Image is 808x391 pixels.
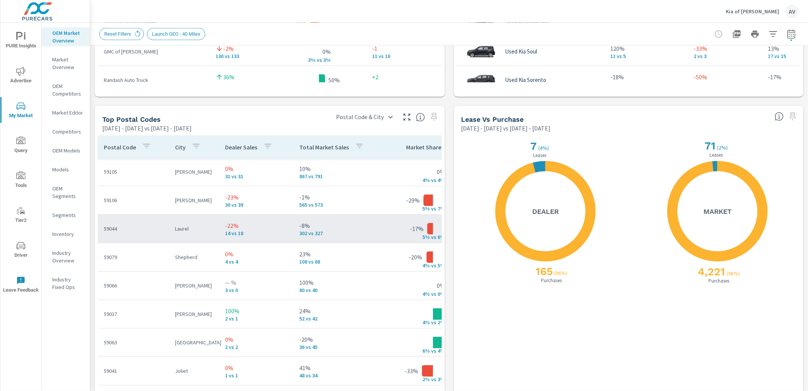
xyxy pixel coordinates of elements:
p: ( 2% ) [717,144,729,151]
p: 9 vs 11 [611,82,682,88]
p: s 4% [434,177,452,184]
p: [PERSON_NAME] [175,196,213,204]
p: 2% v [414,376,434,383]
p: 4% v [414,177,434,184]
p: 4% v [414,291,434,298]
p: Market Overview [52,56,84,71]
span: Query [3,137,39,155]
p: s 2% [434,319,452,326]
p: Competitors [52,128,84,135]
p: 565 vs 573 [299,202,380,208]
p: +2 [372,72,435,82]
span: Understand how shoppers are deciding to purchase vehicles. Sales data is based off market registr... [775,112,784,121]
p: s 5% [434,262,452,269]
span: My Market [3,102,39,120]
p: 59041 [104,367,163,375]
div: Industry Fixed Ops [42,274,90,293]
p: 4% v [414,319,434,326]
p: Randash Auto Truck [104,76,203,84]
p: -33% [694,44,756,53]
p: Segments [52,211,84,219]
p: 130 vs 133 [216,53,266,59]
p: -1% [299,193,380,202]
p: Joliet [175,367,213,375]
p: 0% [225,335,287,344]
p: OEM Segments [52,185,84,200]
p: [PERSON_NAME] [175,168,213,176]
p: Laurel [175,225,213,232]
img: glamour [466,40,496,63]
span: Driver [3,241,39,260]
p: s 3% [320,57,338,64]
div: Postal Code & City [332,110,398,124]
p: Purchases [539,278,563,283]
p: 2 vs 1 [225,316,287,322]
div: Industry Overview [42,247,90,266]
p: 2 vs 4 [694,82,756,88]
p: 108 vs 88 [299,259,380,265]
h2: 4,221 [696,265,725,278]
p: 0% [225,250,287,259]
p: Used Kia Sorento [505,77,547,83]
p: 2 vs 3 [694,53,756,59]
p: Market Editor [52,109,84,116]
img: glamour [466,69,496,91]
p: 0% [437,281,445,290]
div: OEM Market Overview [42,27,90,46]
p: -1 [372,44,435,53]
p: Shepherd [175,253,213,261]
span: PURE Insights [3,32,39,50]
button: Print Report [747,27,763,42]
p: 50% [329,75,340,85]
p: s 6% [434,234,452,241]
p: s 3% [434,376,452,383]
p: -2% [223,44,234,53]
p: 0% [437,167,445,176]
p: ( 4% ) [538,144,550,151]
p: Total Market Sales [299,143,349,151]
div: Models [42,164,90,175]
h2: 165 [534,265,553,278]
p: 867 vs 791 [299,173,380,179]
p: 113 vs 83 [216,82,266,88]
p: 59063 [104,339,163,346]
p: 24% [299,306,380,316]
p: 5% v [414,206,434,212]
p: 120% [611,44,682,53]
h2: 7 [529,140,537,152]
button: Make Fullscreen [401,111,413,123]
p: Inventory [52,230,84,238]
span: Select a preset date range to save this widget [428,111,440,123]
p: 4% v [414,262,434,269]
p: [PERSON_NAME] [175,282,213,289]
p: 14 vs 18 [225,230,287,236]
p: -23% [225,193,287,202]
p: 6% v [414,348,434,355]
p: -8% [299,221,380,230]
p: -50% [694,72,756,82]
p: 11 vs 5 [611,53,682,59]
p: 59106 [104,196,163,204]
div: Market Overview [42,54,90,73]
p: -33% [405,366,418,375]
p: 1 vs 1 [225,372,287,378]
h5: Top Postal Codes [102,115,161,123]
p: 11 vs 10 [372,53,435,59]
span: Advertise [3,67,39,85]
p: 80 vs 40 [299,287,380,293]
span: Tools [3,171,39,190]
p: 23% [299,250,380,259]
div: Reset Filters [99,28,144,40]
p: 5% v [414,234,434,241]
p: [GEOGRAPHIC_DATA] [175,339,213,346]
span: Launch GEO - 40 Miles [147,31,205,37]
p: 3 vs 0 [225,287,287,293]
p: s 7% [434,206,452,212]
p: 100% [299,278,380,287]
p: 302 vs 327 [299,230,380,236]
p: Postal Code [104,143,136,151]
p: [DATE] - [DATE] vs [DATE] - [DATE] [461,124,551,133]
p: 100% [225,306,287,316]
p: Industry Overview [52,249,84,264]
div: Inventory [42,228,90,240]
